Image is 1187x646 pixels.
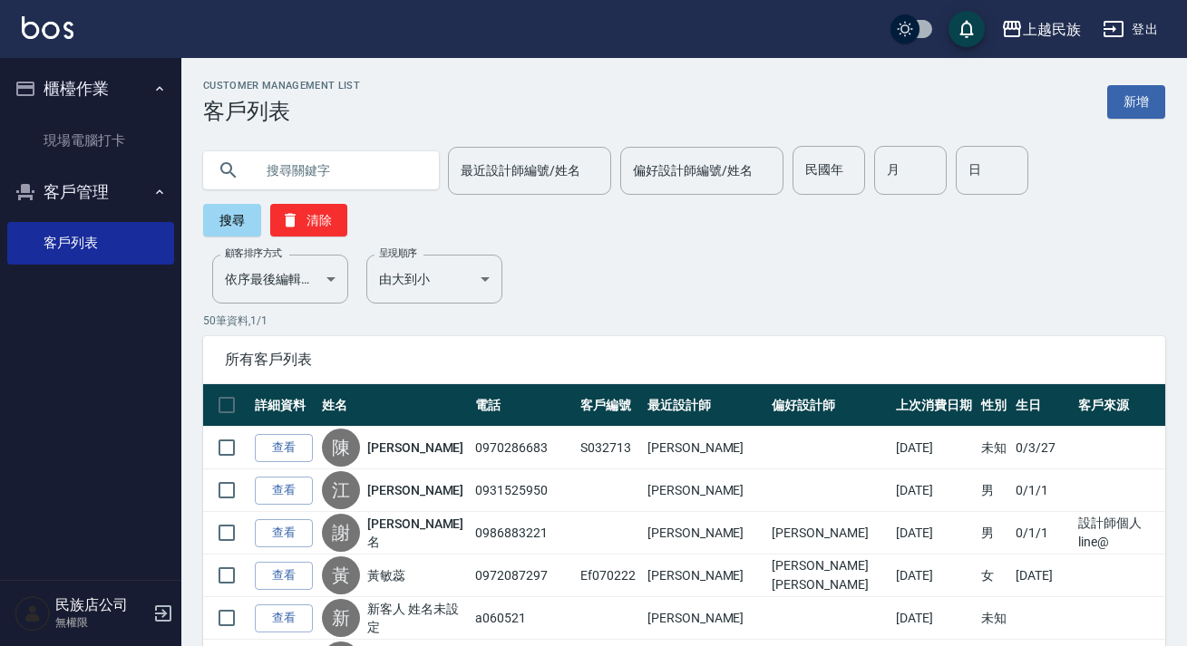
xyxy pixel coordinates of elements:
[322,556,360,594] div: 黃
[255,434,313,462] a: 查看
[1011,469,1075,512] td: 0/1/1
[767,554,891,597] td: [PERSON_NAME][PERSON_NAME]
[1095,13,1165,46] button: 登出
[471,469,576,512] td: 0931525950
[1011,427,1075,469] td: 0/3/27
[471,512,576,554] td: 0986883221
[576,554,643,597] td: Ef070222
[225,351,1143,369] span: 所有客戶列表
[7,120,174,161] a: 現場電腦打卡
[891,597,977,640] td: [DATE]
[225,246,282,260] label: 顧客排序方式
[317,384,471,427] th: 姓名
[7,65,174,112] button: 櫃檯作業
[1011,554,1075,597] td: [DATE]
[891,384,977,427] th: 上次消費日期
[977,469,1011,512] td: 男
[643,554,767,597] td: [PERSON_NAME]
[254,146,424,195] input: 搜尋關鍵字
[643,597,767,640] td: [PERSON_NAME]
[891,554,977,597] td: [DATE]
[203,313,1165,329] p: 50 筆資料, 1 / 1
[367,566,405,584] a: 黃敏蕊
[977,427,1011,469] td: 未知
[891,469,977,512] td: [DATE]
[366,255,502,304] div: 由大到小
[576,384,643,427] th: 客戶編號
[1107,85,1165,119] a: 新增
[22,16,73,39] img: Logo
[643,469,767,512] td: [PERSON_NAME]
[322,429,360,467] div: 陳
[767,512,891,554] td: [PERSON_NAME]
[367,515,466,551] a: [PERSON_NAME]名
[643,427,767,469] td: [PERSON_NAME]
[891,427,977,469] td: [DATE]
[255,519,313,547] a: 查看
[255,604,313,632] a: 查看
[212,255,348,304] div: 依序最後編輯時間
[7,169,174,216] button: 客戶管理
[1011,384,1075,427] th: 生日
[250,384,317,427] th: 詳細資料
[367,439,463,457] a: [PERSON_NAME]
[55,596,148,614] h5: 民族店公司
[643,512,767,554] td: [PERSON_NAME]
[255,562,313,590] a: 查看
[203,80,360,92] h2: Customer Management List
[977,384,1011,427] th: 性別
[977,554,1011,597] td: 女
[1023,18,1081,41] div: 上越民族
[471,384,576,427] th: 電話
[576,427,643,469] td: S032713
[270,204,347,236] button: 清除
[322,514,360,552] div: 謝
[977,512,1011,554] td: 男
[891,512,977,554] td: [DATE]
[322,599,360,637] div: 新
[379,246,417,260] label: 呈現順序
[203,204,261,236] button: 搜尋
[949,11,985,47] button: save
[15,595,51,632] img: Person
[471,554,576,597] td: 0972087297
[7,222,174,264] a: 客戶列表
[367,600,466,636] a: 新客人 姓名未設定
[1074,512,1165,554] td: 設計師個人line@
[767,384,891,427] th: 偏好設計師
[322,471,360,509] div: 江
[471,427,576,469] td: 0970286683
[1074,384,1165,427] th: 客戶來源
[55,614,148,631] p: 無權限
[1011,512,1075,554] td: 0/1/1
[643,384,767,427] th: 最近設計師
[367,481,463,499] a: [PERSON_NAME]
[471,597,576,640] td: a060521
[977,597,1011,640] td: 未知
[255,477,313,505] a: 查看
[203,99,360,124] h3: 客戶列表
[994,11,1088,48] button: 上越民族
